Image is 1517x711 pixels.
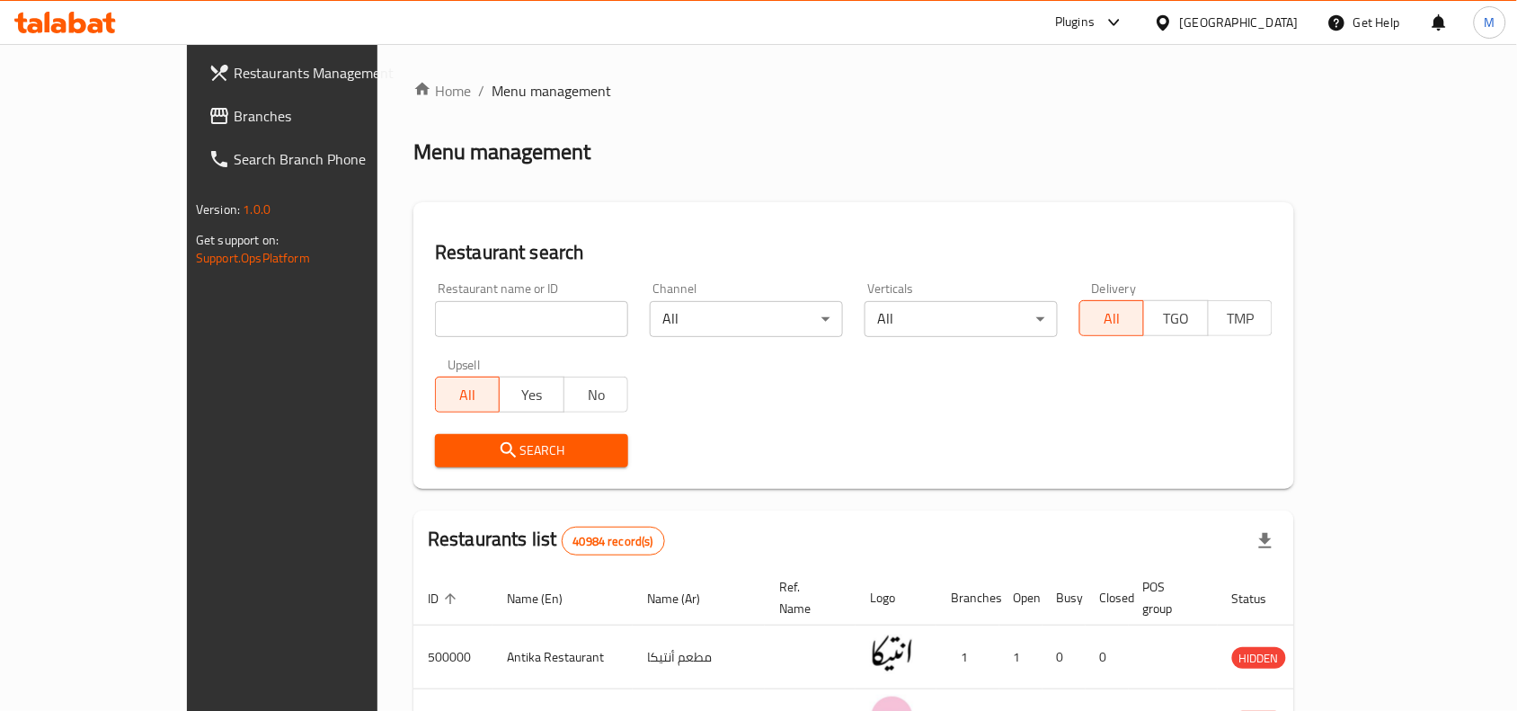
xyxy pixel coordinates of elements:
td: 500000 [413,626,492,689]
th: Open [999,571,1042,626]
span: Get support on: [196,228,279,252]
div: HIDDEN [1232,647,1286,669]
span: All [1087,306,1137,332]
div: Total records count [562,527,665,555]
span: Restaurants Management [234,62,426,84]
button: Search [435,434,628,467]
td: 0 [1042,626,1086,689]
li: / [478,80,484,102]
span: Ref. Name [779,576,834,619]
td: مطعم أنتيكا [633,626,765,689]
span: ID [428,588,462,609]
div: All [650,301,843,337]
a: Branches [194,94,440,138]
span: 40984 record(s) [563,533,664,550]
a: Support.OpsPlatform [196,246,310,270]
td: 0 [1086,626,1129,689]
span: Search [449,440,614,462]
span: TGO [1151,306,1201,332]
th: Closed [1086,571,1129,626]
button: All [435,377,500,413]
span: Name (En) [507,588,586,609]
input: Search for restaurant name or ID.. [435,301,628,337]
button: TMP [1208,300,1273,336]
h2: Restaurant search [435,239,1273,266]
a: Home [413,80,471,102]
img: Antika Restaurant [870,631,915,676]
span: Branches [234,105,426,127]
span: Yes [507,382,556,408]
span: HIDDEN [1232,648,1286,669]
label: Upsell [448,359,481,371]
button: No [563,377,628,413]
a: Restaurants Management [194,51,440,94]
div: Export file [1244,520,1287,563]
label: Delivery [1092,282,1137,295]
span: TMP [1216,306,1265,332]
span: 1.0.0 [243,198,271,221]
th: Busy [1042,571,1086,626]
td: 1 [999,626,1042,689]
span: Status [1232,588,1291,609]
span: Search Branch Phone [234,148,426,170]
button: TGO [1143,300,1208,336]
span: No [572,382,621,408]
span: POS group [1143,576,1196,619]
td: 1 [936,626,999,689]
span: Name (Ar) [647,588,723,609]
h2: Restaurants list [428,526,665,555]
div: All [865,301,1058,337]
th: Logo [856,571,936,626]
a: Search Branch Phone [194,138,440,181]
h2: Menu management [413,138,590,166]
div: [GEOGRAPHIC_DATA] [1180,13,1299,32]
th: Branches [936,571,999,626]
span: M [1485,13,1495,32]
span: All [443,382,492,408]
td: Antika Restaurant [492,626,633,689]
span: Version: [196,198,240,221]
span: Menu management [492,80,611,102]
nav: breadcrumb [413,80,1294,102]
div: Plugins [1055,12,1095,33]
button: Yes [499,377,563,413]
button: All [1079,300,1144,336]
